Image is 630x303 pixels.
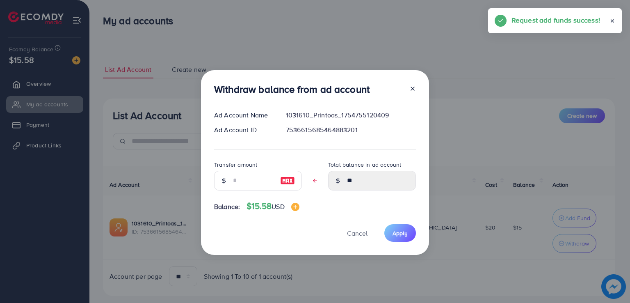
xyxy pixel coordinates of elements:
[208,125,279,135] div: Ad Account ID
[214,83,370,95] h3: Withdraw balance from ad account
[384,224,416,242] button: Apply
[214,202,240,211] span: Balance:
[511,15,600,25] h5: Request add funds success!
[272,202,284,211] span: USD
[393,229,408,237] span: Apply
[208,110,279,120] div: Ad Account Name
[280,176,295,186] img: image
[279,110,422,120] div: 1031610_Printoas_1754755120409
[328,161,401,169] label: Total balance in ad account
[247,201,299,211] h4: $15.58
[279,125,422,135] div: 7536615685464883201
[337,224,378,242] button: Cancel
[291,203,299,211] img: image
[347,229,367,238] span: Cancel
[214,161,257,169] label: Transfer amount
